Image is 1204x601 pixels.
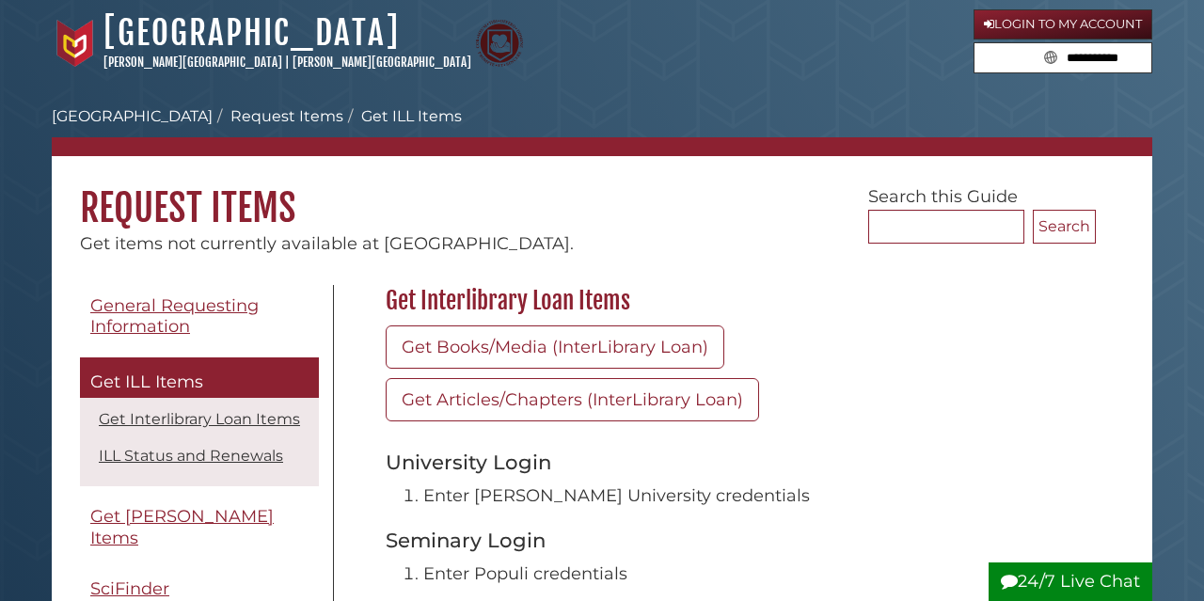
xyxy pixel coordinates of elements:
h3: University Login [386,450,1086,474]
button: Search [1033,210,1096,244]
button: Search [1038,43,1063,69]
li: Enter [PERSON_NAME] University credentials [423,483,1086,509]
h2: Get Interlibrary Loan Items [376,286,1096,316]
nav: breadcrumb [52,105,1152,156]
a: [GEOGRAPHIC_DATA] [52,107,213,125]
img: Calvin Theological Seminary [476,20,523,67]
span: General Requesting Information [90,295,259,338]
span: SciFinder [90,578,169,599]
span: Get [PERSON_NAME] Items [90,506,274,548]
a: ILL Status and Renewals [99,447,283,465]
span: Get ILL Items [90,372,203,392]
a: Get Interlibrary Loan Items [99,410,300,428]
a: [PERSON_NAME][GEOGRAPHIC_DATA] [103,55,282,70]
button: 24/7 Live Chat [989,562,1152,601]
a: Get Books/Media (InterLibrary Loan) [386,325,724,369]
form: Search library guides, policies, and FAQs. [974,42,1152,74]
span: | [285,55,290,70]
a: Login to My Account [974,9,1152,40]
li: Get ILL Items [343,105,462,128]
a: [GEOGRAPHIC_DATA] [103,12,400,54]
a: Get Articles/Chapters (InterLibrary Loan) [386,378,759,421]
span: Get items not currently available at [GEOGRAPHIC_DATA]. [80,233,574,254]
a: Get ILL Items [80,357,319,399]
h1: Request Items [52,156,1152,231]
a: Request Items [230,107,343,125]
a: Get [PERSON_NAME] Items [80,496,319,559]
h3: Seminary Login [386,528,1086,552]
img: Calvin University [52,20,99,67]
a: [PERSON_NAME][GEOGRAPHIC_DATA] [293,55,471,70]
li: Enter Populi credentials [423,561,1086,587]
a: General Requesting Information [80,285,319,348]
